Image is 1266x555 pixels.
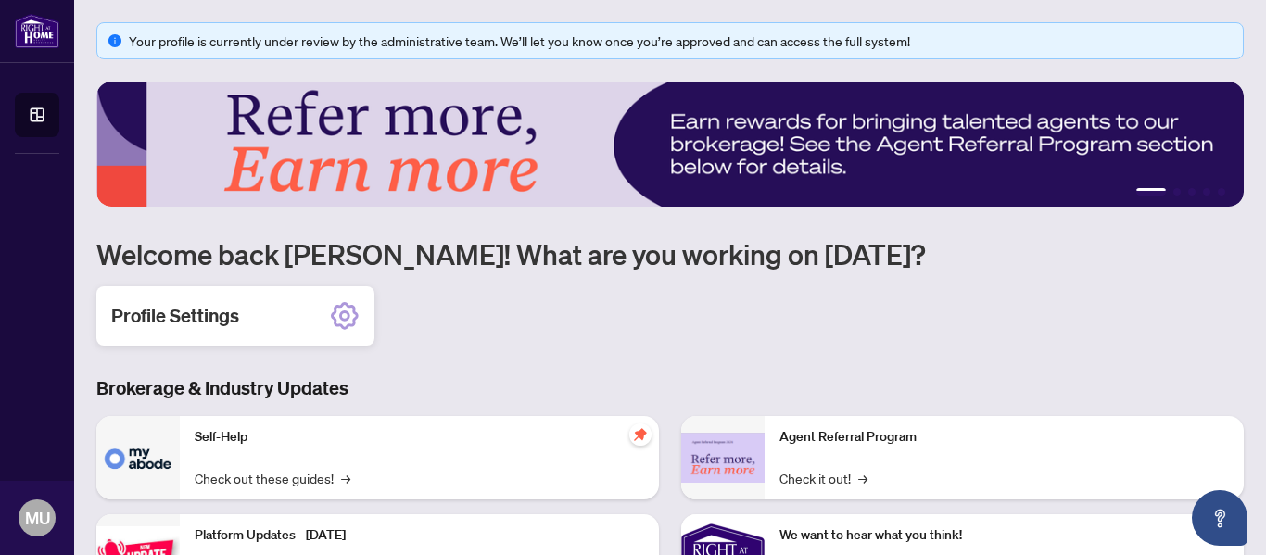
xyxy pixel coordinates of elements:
[1136,188,1166,196] button: 1
[341,468,350,488] span: →
[1203,188,1210,196] button: 4
[681,433,765,484] img: Agent Referral Program
[858,468,867,488] span: →
[129,31,1232,51] div: Your profile is currently under review by the administrative team. We’ll let you know once you’re...
[111,303,239,329] h2: Profile Settings
[779,427,1229,448] p: Agent Referral Program
[96,82,1244,207] img: Slide 0
[15,14,59,48] img: logo
[1218,188,1225,196] button: 5
[779,468,867,488] a: Check it out!→
[1192,490,1247,546] button: Open asap
[108,34,121,47] span: info-circle
[1173,188,1181,196] button: 2
[195,468,350,488] a: Check out these guides!→
[96,416,180,499] img: Self-Help
[629,423,652,446] span: pushpin
[779,525,1229,546] p: We want to hear what you think!
[195,525,644,546] p: Platform Updates - [DATE]
[96,236,1244,271] h1: Welcome back [PERSON_NAME]! What are you working on [DATE]?
[96,375,1244,401] h3: Brokerage & Industry Updates
[1188,188,1196,196] button: 3
[195,427,644,448] p: Self-Help
[25,505,50,531] span: MU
